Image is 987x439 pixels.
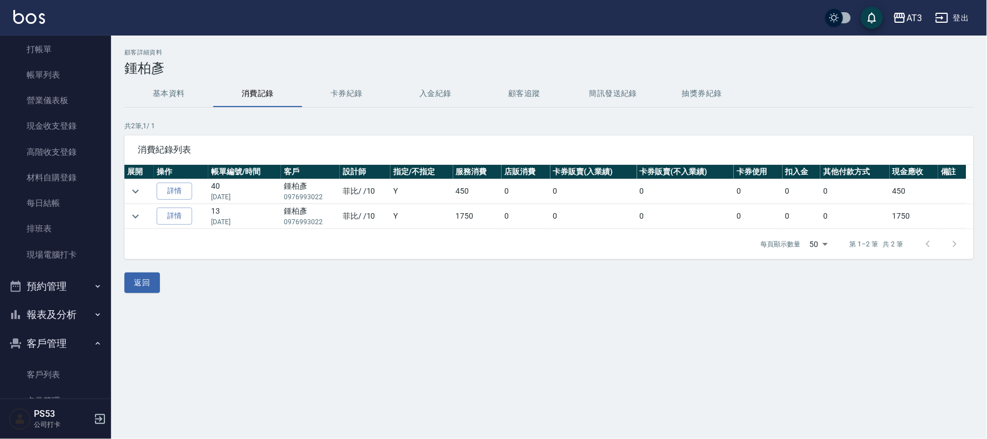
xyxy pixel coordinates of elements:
p: 共 2 筆, 1 / 1 [124,121,974,131]
p: [DATE] [211,217,278,227]
a: 客戶列表 [4,362,107,387]
td: 0 [783,204,821,229]
a: 詳情 [157,208,192,225]
p: 每頁顯示數量 [761,239,801,249]
button: 返回 [124,273,160,293]
th: 備註 [938,165,966,179]
img: Logo [13,10,45,24]
a: 現場電腦打卡 [4,242,107,268]
td: 菲比 / /10 [340,204,390,229]
th: 操作 [154,165,208,179]
button: 顧客追蹤 [480,80,569,107]
th: 設計師 [340,165,390,179]
th: 其他付款方式 [820,165,889,179]
button: 抽獎券紀錄 [658,80,746,107]
span: 消費紀錄列表 [138,144,960,155]
a: 打帳單 [4,37,107,62]
button: save [861,7,883,29]
td: 0 [783,179,821,204]
th: 指定/不指定 [390,165,453,179]
button: 登出 [931,8,974,28]
button: 卡券紀錄 [302,80,391,107]
button: 基本資料 [124,80,213,107]
td: 1750 [453,204,502,229]
p: 0976993022 [284,217,337,227]
a: 每日結帳 [4,190,107,216]
td: Y [390,204,453,229]
td: Y [390,179,453,204]
button: 簡訊發送紀錄 [569,80,658,107]
a: 營業儀表板 [4,88,107,113]
th: 卡券使用 [734,165,782,179]
td: 0 [734,204,782,229]
th: 客戶 [281,165,340,179]
a: 現金收支登錄 [4,113,107,139]
td: 鍾柏彥 [281,204,340,229]
th: 扣入金 [783,165,821,179]
th: 服務消費 [453,165,502,179]
td: 0 [550,179,637,204]
td: 450 [890,179,938,204]
th: 展開 [124,165,154,179]
td: 鍾柏彥 [281,179,340,204]
a: 高階收支登錄 [4,139,107,165]
td: 0 [637,179,734,204]
p: 第 1–2 筆 共 2 筆 [850,239,904,249]
a: 卡券管理 [4,388,107,413]
a: 帳單列表 [4,62,107,88]
th: 店販消費 [502,165,550,179]
button: 入金紀錄 [391,80,480,107]
button: 客戶管理 [4,329,107,358]
td: 450 [453,179,502,204]
th: 卡券販賣(入業績) [550,165,637,179]
td: 0 [820,204,889,229]
a: 材料自購登錄 [4,165,107,190]
h3: 鍾柏彥 [124,60,974,76]
button: expand row [127,208,144,225]
p: [DATE] [211,192,278,202]
p: 0976993022 [284,192,337,202]
td: 40 [208,179,281,204]
td: 0 [734,179,782,204]
button: 報表及分析 [4,300,107,329]
td: 13 [208,204,281,229]
h2: 顧客詳細資料 [124,49,974,56]
td: 菲比 / /10 [340,179,390,204]
td: 0 [820,179,889,204]
td: 0 [502,179,550,204]
p: 公司打卡 [34,420,91,430]
td: 0 [637,204,734,229]
td: 1750 [890,204,938,229]
div: 50 [805,229,832,259]
div: AT3 [906,11,922,25]
a: 排班表 [4,216,107,241]
th: 卡券販賣(不入業績) [637,165,734,179]
a: 詳情 [157,183,192,200]
button: 消費記錄 [213,80,302,107]
img: Person [9,408,31,430]
td: 0 [550,204,637,229]
td: 0 [502,204,550,229]
h5: PS53 [34,408,91,420]
th: 帳單編號/時間 [208,165,281,179]
th: 現金應收 [890,165,938,179]
button: expand row [127,183,144,200]
button: 預約管理 [4,272,107,301]
button: AT3 [889,7,926,29]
